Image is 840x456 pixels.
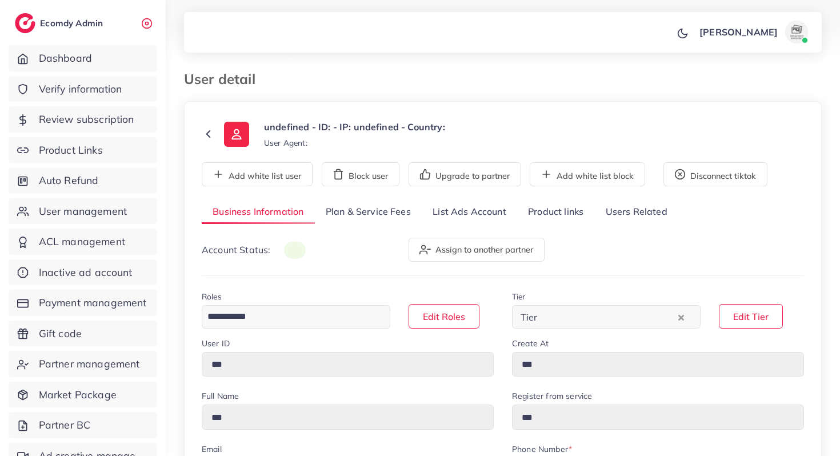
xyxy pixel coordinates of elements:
[530,162,645,186] button: Add white list block
[203,308,375,326] input: Search for option
[264,120,445,134] p: undefined - ID: - IP: undefined - Country:
[9,229,157,255] a: ACL management
[202,390,239,402] label: Full Name
[202,200,315,225] a: Business Information
[202,305,390,329] div: Search for option
[202,443,222,455] label: Email
[512,305,701,329] div: Search for option
[224,122,249,147] img: ic-user-info.36bf1079.svg
[594,200,678,225] a: Users Related
[512,443,572,455] label: Phone Number
[719,304,783,329] button: Edit Tier
[39,51,92,66] span: Dashboard
[39,143,103,158] span: Product Links
[39,418,91,433] span: Partner BC
[9,137,157,163] a: Product Links
[9,290,157,316] a: Payment management
[184,71,265,87] h3: User detail
[264,137,307,149] small: User Agent:
[785,21,808,43] img: avatar
[40,18,106,29] h2: Ecomdy Admin
[9,382,157,408] a: Market Package
[202,291,222,302] label: Roles
[693,21,813,43] a: [PERSON_NAME]avatar
[15,13,106,33] a: logoEcomdy Admin
[663,162,767,186] button: Disconnect tiktok
[202,338,230,349] label: User ID
[409,304,479,329] button: Edit Roles
[512,390,592,402] label: Register from service
[512,338,549,349] label: Create At
[409,162,521,186] button: Upgrade to partner
[9,106,157,133] a: Review subscription
[15,13,35,33] img: logo
[9,45,157,71] a: Dashboard
[202,243,306,257] p: Account Status:
[678,310,684,323] button: Clear Selected
[322,162,399,186] button: Block user
[9,351,157,377] a: Partner management
[699,25,778,39] p: [PERSON_NAME]
[39,295,147,310] span: Payment management
[39,387,117,402] span: Market Package
[541,308,675,326] input: Search for option
[39,204,127,219] span: User management
[39,265,133,280] span: Inactive ad account
[512,291,526,302] label: Tier
[9,76,157,102] a: Verify information
[9,198,157,225] a: User management
[9,259,157,286] a: Inactive ad account
[9,412,157,438] a: Partner BC
[517,200,594,225] a: Product links
[202,162,313,186] button: Add white list user
[39,82,122,97] span: Verify information
[39,173,99,188] span: Auto Refund
[422,200,517,225] a: List Ads Account
[39,112,134,127] span: Review subscription
[315,200,422,225] a: Plan & Service Fees
[39,326,82,341] span: Gift code
[518,309,540,326] span: Tier
[9,167,157,194] a: Auto Refund
[409,238,545,262] button: Assign to another partner
[9,321,157,347] a: Gift code
[39,357,140,371] span: Partner management
[39,234,125,249] span: ACL management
